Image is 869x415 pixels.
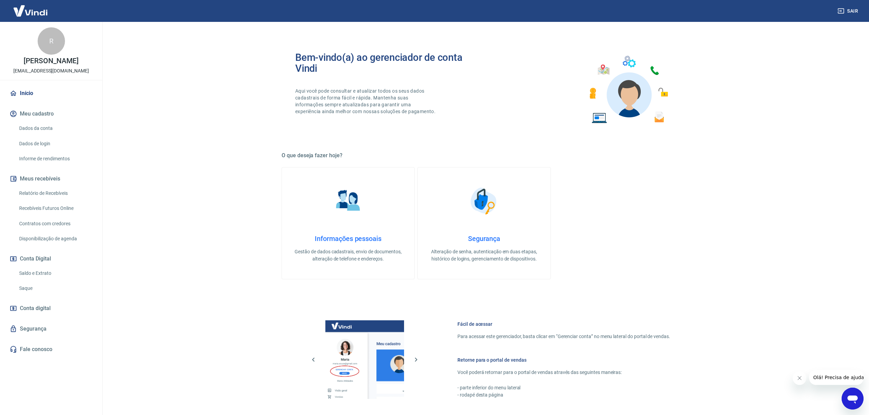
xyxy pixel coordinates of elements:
[842,388,864,410] iframe: Botão para abrir a janela de mensagens
[8,171,94,186] button: Meus recebíveis
[13,67,89,75] p: [EMAIL_ADDRESS][DOMAIN_NAME]
[325,320,404,399] img: Imagem da dashboard mostrando o botão de gerenciar conta na sidebar no lado esquerdo
[417,167,550,279] a: SegurançaSegurançaAlteração de senha, autenticação em duas etapas, histórico de logins, gerenciam...
[16,186,94,200] a: Relatório de Recebíveis
[8,251,94,266] button: Conta Digital
[836,5,861,17] button: Sair
[8,106,94,121] button: Meu cadastro
[8,342,94,357] a: Fale conosco
[331,184,365,218] img: Informações pessoais
[16,217,94,231] a: Contratos com credores
[457,357,670,363] h6: Retorne para o portal de vendas
[24,57,78,65] p: [PERSON_NAME]
[20,304,51,313] span: Conta digital
[8,86,94,101] a: Início
[16,121,94,135] a: Dados da conta
[16,266,94,280] a: Saldo e Extrato
[809,370,864,385] iframe: Mensagem da empresa
[429,235,539,243] h4: Segurança
[583,52,673,128] img: Imagem de um avatar masculino com diversos icones exemplificando as funcionalidades do gerenciado...
[38,27,65,55] div: R
[4,5,57,10] span: Olá! Precisa de ajuda?
[295,88,437,115] p: Aqui você pode consultar e atualizar todos os seus dados cadastrais de forma fácil e rápida. Mant...
[282,152,687,159] h5: O que deseja fazer hoje?
[16,232,94,246] a: Disponibilização de agenda
[16,137,94,151] a: Dados de login
[429,248,539,263] p: Alteração de senha, autenticação em duas etapas, histórico de logins, gerenciamento de dispositivos.
[295,52,484,74] h2: Bem-vindo(a) ao gerenciador de conta Vindi
[457,333,670,340] p: Para acessar este gerenciador, basta clicar em “Gerenciar conta” no menu lateral do portal de ven...
[467,184,501,218] img: Segurança
[457,321,670,327] h6: Fácil de acessar
[293,248,403,263] p: Gestão de dados cadastrais, envio de documentos, alteração de telefone e endereços.
[16,201,94,215] a: Recebíveis Futuros Online
[8,301,94,316] a: Conta digital
[457,369,670,376] p: Você poderá retornar para o portal de vendas através das seguintes maneiras:
[793,371,806,385] iframe: Fechar mensagem
[8,321,94,336] a: Segurança
[16,281,94,295] a: Saque
[282,167,415,279] a: Informações pessoaisInformações pessoaisGestão de dados cadastrais, envio de documentos, alteraçã...
[8,0,53,21] img: Vindi
[293,235,403,243] h4: Informações pessoais
[457,391,670,399] p: - rodapé desta página
[457,384,670,391] p: - parte inferior do menu lateral
[16,152,94,166] a: Informe de rendimentos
